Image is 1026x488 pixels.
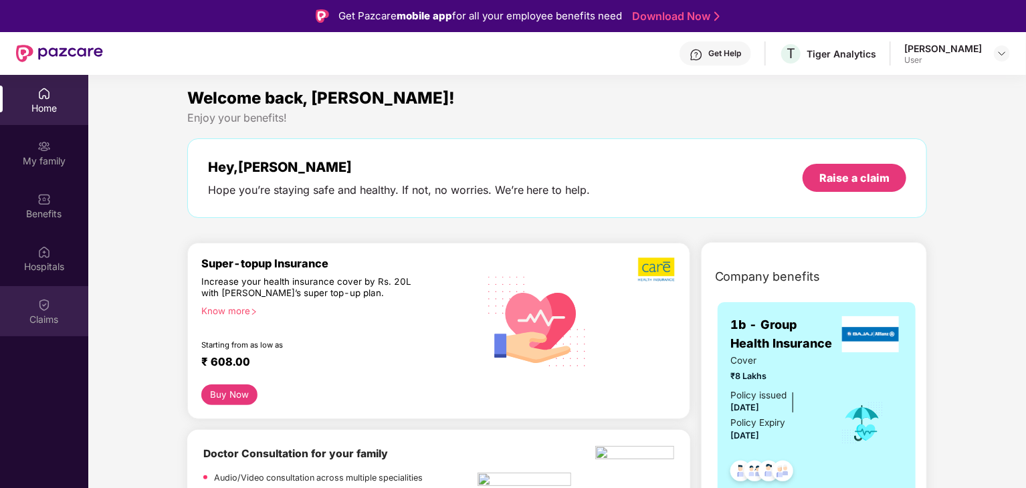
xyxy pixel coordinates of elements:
[214,471,423,485] p: Audio/Video consultation across multiple specialities
[708,48,741,59] div: Get Help
[250,308,258,316] span: right
[787,45,795,62] span: T
[632,9,716,23] a: Download Now
[807,47,876,60] div: Tiger Analytics
[37,298,51,312] img: svg+xml;base64,PHN2ZyBpZD0iQ2xhaW0iIHhtbG5zPSJodHRwOi8vd3d3LnczLm9yZy8yMDAwL3N2ZyIgd2lkdGg9IjIwIi...
[187,88,455,108] span: Welcome back, [PERSON_NAME]!
[37,193,51,206] img: svg+xml;base64,PHN2ZyBpZD0iQmVuZWZpdHMiIHhtbG5zPSJodHRwOi8vd3d3LnczLm9yZy8yMDAwL3N2ZyIgd2lkdGg9Ij...
[201,355,465,371] div: ₹ 608.00
[904,42,982,55] div: [PERSON_NAME]
[16,45,103,62] img: New Pazcare Logo
[201,276,421,300] div: Increase your health insurance cover by Rs. 20L with [PERSON_NAME]’s super top-up plan.
[208,159,591,175] div: Hey, [PERSON_NAME]
[397,9,452,22] strong: mobile app
[715,267,821,286] span: Company benefits
[731,388,787,402] div: Policy issued
[201,384,258,405] button: Buy Now
[997,48,1007,59] img: svg+xml;base64,PHN2ZyBpZD0iRHJvcGRvd24tMzJ4MzIiIHhtbG5zPSJodHRwOi8vd3d3LnczLm9yZy8yMDAwL3N2ZyIgd2...
[338,8,622,24] div: Get Pazcare for all your employee benefits need
[203,447,388,460] b: Doctor Consultation for your family
[841,401,884,445] img: icon
[731,416,786,430] div: Policy Expiry
[595,446,674,463] img: ekin.png
[37,140,51,153] img: svg+xml;base64,PHN2ZyB3aWR0aD0iMjAiIGhlaWdodD0iMjAiIHZpZXdCb3g9IjAgMCAyMCAyMCIgZmlsbD0ibm9uZSIgeG...
[478,260,597,381] img: svg+xml;base64,PHN2ZyB4bWxucz0iaHR0cDovL3d3dy53My5vcmcvMjAwMC9zdmciIHhtbG5zOnhsaW5rPSJodHRwOi8vd3...
[731,354,823,368] span: Cover
[638,257,676,282] img: b5dec4f62d2307b9de63beb79f102df3.png
[731,370,823,383] span: ₹8 Lakhs
[201,306,470,315] div: Know more
[201,340,421,350] div: Starting from as low as
[187,111,928,125] div: Enjoy your benefits!
[731,316,839,354] span: 1b - Group Health Insurance
[208,183,591,197] div: Hope you’re staying safe and healthy. If not, no worries. We’re here to help.
[731,402,760,412] span: [DATE]
[904,55,982,66] div: User
[731,431,760,441] span: [DATE]
[316,9,329,23] img: Logo
[37,245,51,259] img: svg+xml;base64,PHN2ZyBpZD0iSG9zcGl0YWxzIiB4bWxucz0iaHR0cDovL3d3dy53My5vcmcvMjAwMC9zdmciIHdpZHRoPS...
[819,170,890,185] div: Raise a claim
[842,316,900,352] img: insurerLogo
[37,87,51,100] img: svg+xml;base64,PHN2ZyBpZD0iSG9tZSIgeG1sbnM9Imh0dHA6Ly93d3cudzMub3JnLzIwMDAvc3ZnIiB3aWR0aD0iMjAiIG...
[690,48,703,62] img: svg+xml;base64,PHN2ZyBpZD0iSGVscC0zMngzMiIgeG1sbnM9Imh0dHA6Ly93d3cudzMub3JnLzIwMDAvc3ZnIiB3aWR0aD...
[201,257,478,270] div: Super-topup Insurance
[714,9,720,23] img: Stroke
